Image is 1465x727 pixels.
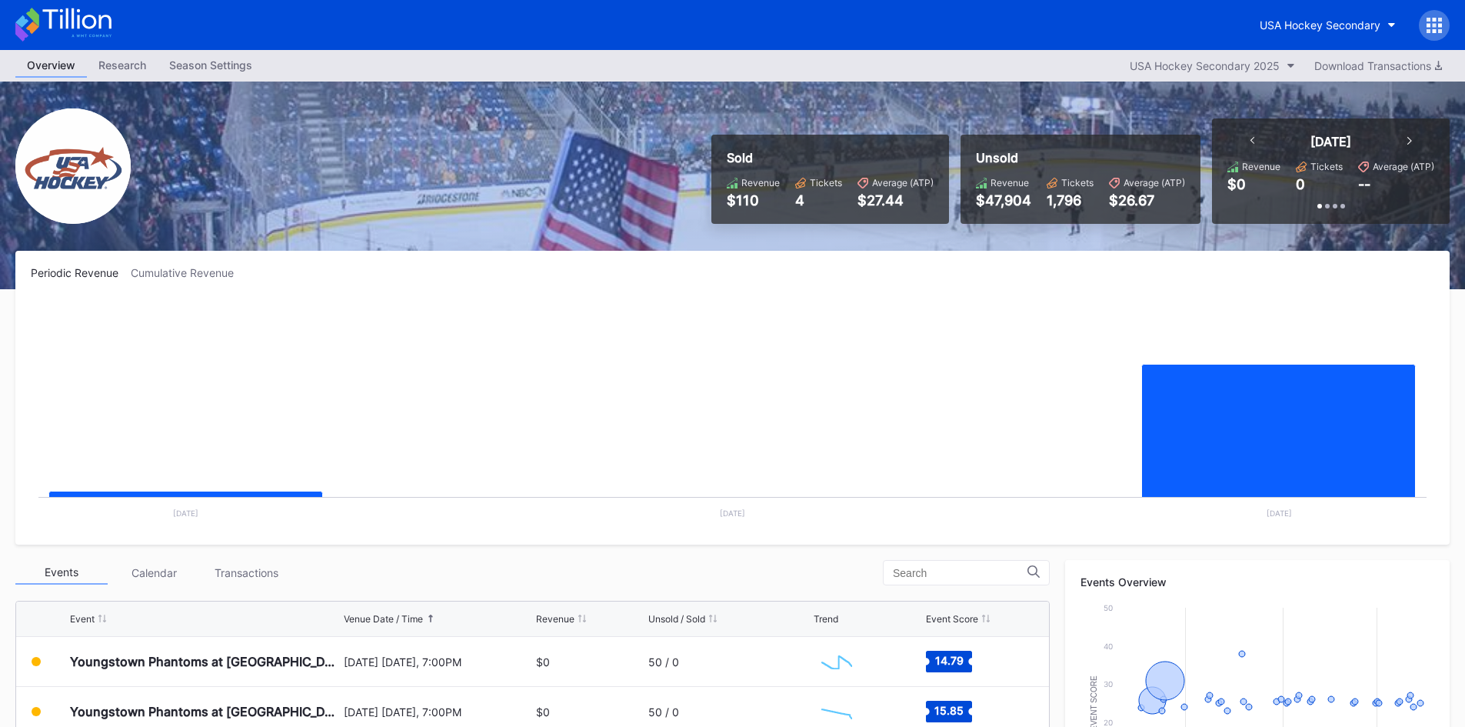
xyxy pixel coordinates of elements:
[1104,718,1113,727] text: 20
[31,298,1434,529] svg: Chart title
[934,704,964,717] text: 15.85
[814,613,838,625] div: Trend
[1047,192,1094,208] div: 1,796
[991,177,1029,188] div: Revenue
[814,642,860,681] svg: Chart title
[1242,161,1280,172] div: Revenue
[1314,59,1442,72] div: Download Transactions
[1109,192,1185,208] div: $26.67
[1122,55,1303,76] button: USA Hockey Secondary 2025
[87,54,158,78] a: Research
[727,192,780,208] div: $110
[1260,18,1380,32] div: USA Hockey Secondary
[200,561,292,585] div: Transactions
[857,192,934,208] div: $27.44
[131,266,246,279] div: Cumulative Revenue
[1124,177,1185,188] div: Average (ATP)
[158,54,264,76] div: Season Settings
[1296,176,1305,192] div: 0
[158,54,264,78] a: Season Settings
[1307,55,1450,76] button: Download Transactions
[926,613,978,625] div: Event Score
[15,108,131,224] img: USA_Hockey_Secondary.png
[536,705,550,719] div: $0
[15,54,87,78] a: Overview
[15,561,108,585] div: Events
[893,567,1027,579] input: Search
[344,655,533,669] div: [DATE] [DATE], 7:00PM
[1080,575,1434,589] div: Events Overview
[976,192,1031,208] div: $47,904
[810,177,842,188] div: Tickets
[536,613,574,625] div: Revenue
[648,655,679,669] div: 50 / 0
[344,705,533,719] div: [DATE] [DATE], 7:00PM
[795,192,842,208] div: 4
[1104,679,1113,689] text: 30
[70,704,340,719] div: Youngstown Phantoms at [GEOGRAPHIC_DATA] Hockey NTDP U-18
[741,177,780,188] div: Revenue
[727,150,934,165] div: Sold
[31,266,131,279] div: Periodic Revenue
[1104,642,1113,651] text: 40
[1104,603,1113,612] text: 50
[1061,177,1094,188] div: Tickets
[536,655,550,669] div: $0
[70,613,95,625] div: Event
[173,509,198,518] text: [DATE]
[934,654,963,667] text: 14.79
[1310,134,1351,149] div: [DATE]
[976,150,1185,165] div: Unsold
[872,177,934,188] div: Average (ATP)
[1358,176,1370,192] div: --
[1310,161,1343,172] div: Tickets
[87,54,158,76] div: Research
[70,654,340,669] div: Youngstown Phantoms at [GEOGRAPHIC_DATA] Hockey NTDP U-18
[1227,176,1246,192] div: $0
[108,561,200,585] div: Calendar
[720,509,745,518] text: [DATE]
[1373,161,1434,172] div: Average (ATP)
[1130,59,1280,72] div: USA Hockey Secondary 2025
[648,613,705,625] div: Unsold / Sold
[344,613,423,625] div: Venue Date / Time
[1248,11,1407,39] button: USA Hockey Secondary
[1267,509,1292,518] text: [DATE]
[648,705,679,719] div: 50 / 0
